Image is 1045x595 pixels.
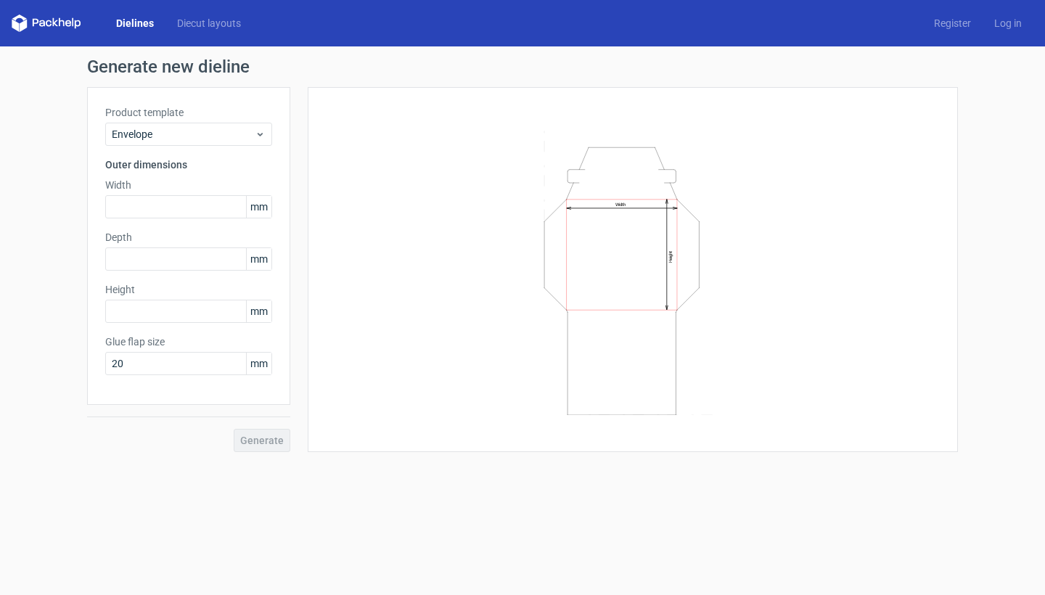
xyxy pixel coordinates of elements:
label: Depth [105,230,272,245]
h1: Generate new dieline [87,58,958,75]
a: Diecut layouts [165,16,253,30]
a: Log in [983,16,1033,30]
span: Envelope [112,127,255,141]
span: mm [246,196,271,218]
h3: Outer dimensions [105,157,272,172]
text: Width [615,202,626,207]
label: Product template [105,105,272,120]
text: Height [668,250,673,262]
a: Register [922,16,983,30]
span: mm [246,300,271,322]
a: Dielines [104,16,165,30]
span: mm [246,248,271,270]
label: Width [105,178,272,192]
label: Height [105,282,272,297]
span: mm [246,353,271,374]
label: Glue flap size [105,335,272,349]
